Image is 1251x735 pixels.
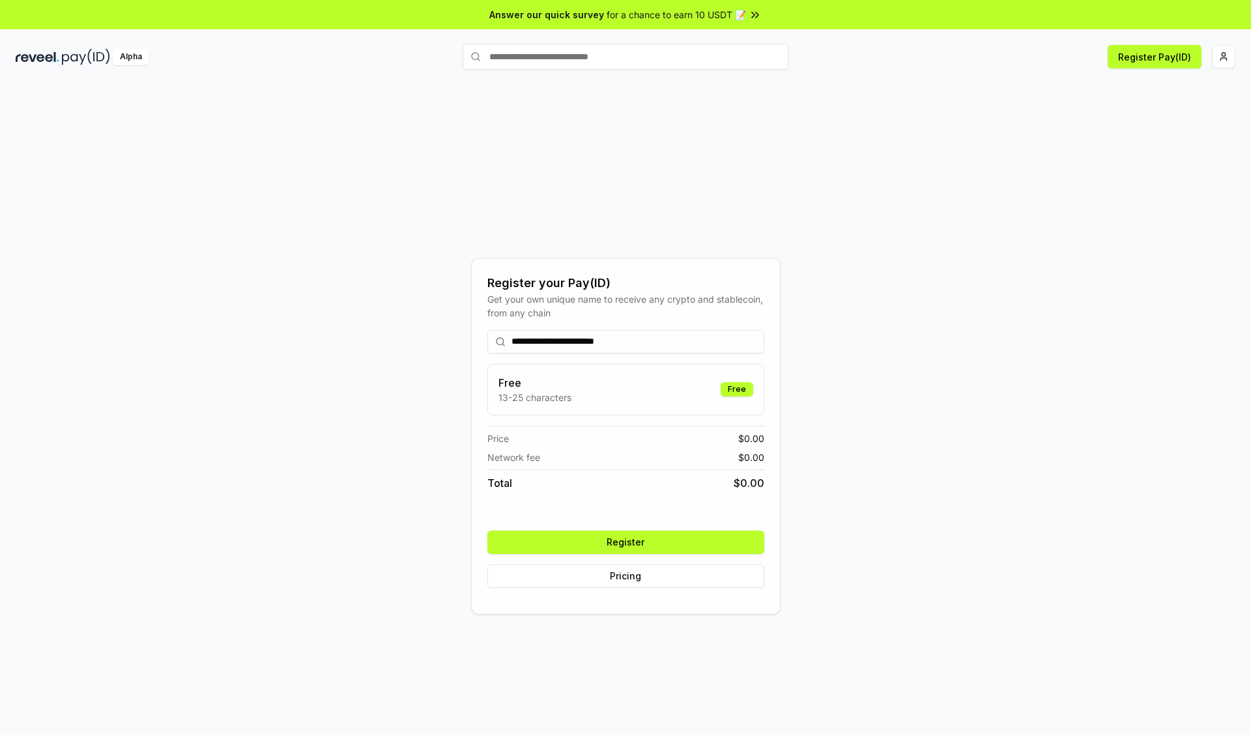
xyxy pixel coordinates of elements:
[487,292,764,320] div: Get your own unique name to receive any crypto and stablecoin, from any chain
[607,8,746,21] span: for a chance to earn 10 USDT 📝
[487,432,509,445] span: Price
[498,375,571,391] h3: Free
[487,451,540,464] span: Network fee
[487,274,764,292] div: Register your Pay(ID)
[721,382,753,396] div: Free
[113,49,149,65] div: Alpha
[487,564,764,588] button: Pricing
[498,391,571,404] p: 13-25 characters
[738,432,764,445] span: $ 0.00
[487,475,512,491] span: Total
[62,49,110,65] img: pay_id
[16,49,59,65] img: reveel_dark
[738,451,764,464] span: $ 0.00
[489,8,604,21] span: Answer our quick survey
[487,531,764,554] button: Register
[734,475,764,491] span: $ 0.00
[1108,45,1201,68] button: Register Pay(ID)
